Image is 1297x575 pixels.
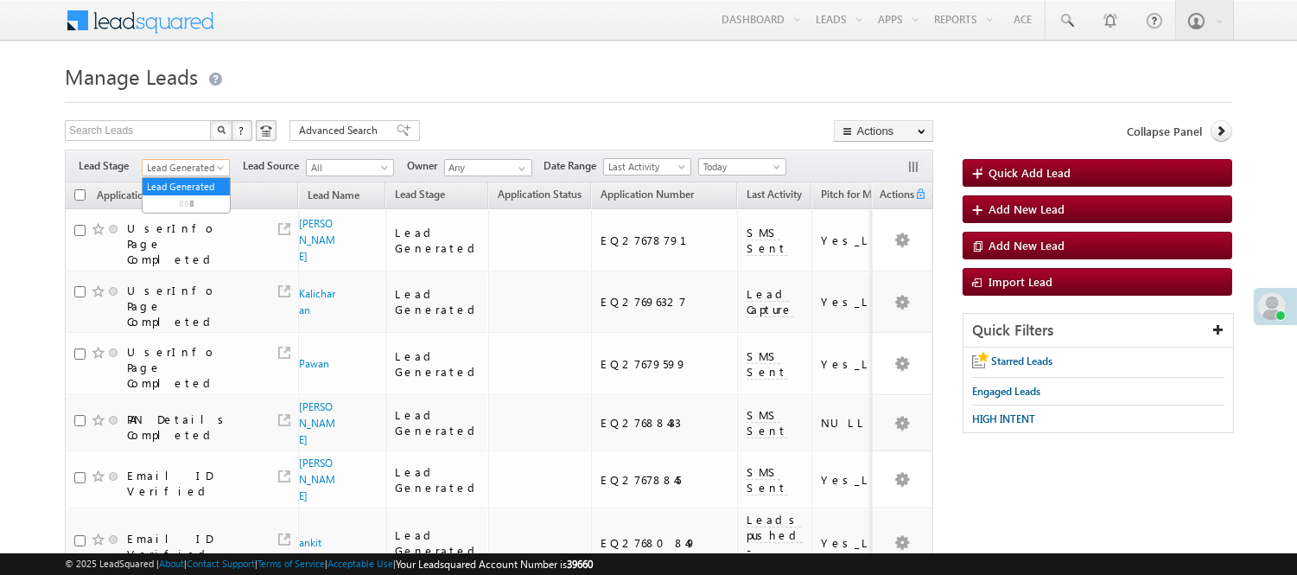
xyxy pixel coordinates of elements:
[299,536,321,549] a: ankit
[747,348,787,380] span: SMS Sent
[989,238,1065,252] span: Add New Lead
[544,158,603,174] span: Date Range
[97,188,204,201] span: Application Status New
[821,472,879,488] div: Yes_LP
[604,159,686,175] span: Last Activity
[567,558,593,571] span: 39660
[821,294,879,310] div: Yes_LP
[821,233,879,248] div: Yes_LP
[299,357,329,370] a: Pawan
[812,185,886,208] a: Pitch for MF
[238,123,246,137] span: ?
[65,556,593,572] span: © 2025 LeadSquared | | | | |
[396,558,593,571] span: Your Leadsquared Account Number is
[821,356,879,372] div: Yes_LP
[407,158,444,174] span: Owner
[601,356,729,372] div: EQ27679599
[299,400,335,446] a: [PERSON_NAME]
[127,283,257,329] div: UserInfo Page Completed
[127,344,257,391] div: UserInfo Page Completed
[127,412,257,443] div: PAN Details Completed
[498,188,582,201] span: Application Status
[601,472,729,488] div: EQ27678845
[747,225,787,256] span: SMS Sent
[699,159,781,175] span: Today
[395,464,481,495] div: Lead Generated
[963,314,1233,348] div: Quick Filters
[601,188,694,201] span: Application Number
[143,160,225,176] span: Lead Generated
[395,286,481,317] div: Lead Generated
[299,287,335,316] a: Kalicharan
[395,348,481,380] div: Lead Generated
[307,160,389,176] span: All
[821,188,877,201] span: Pitch for MF
[243,158,306,174] span: Lead Source
[257,558,325,569] a: Terms of Service
[127,468,257,499] div: Email ID Verified
[873,185,914,208] span: Actions
[603,158,691,176] a: Last Activity
[991,355,1052,367] span: Starred Leads
[489,185,590,208] a: Application Status
[821,415,879,431] div: NULL
[601,535,729,551] div: EQ27680849
[88,185,229,208] a: Application Status New (sorted descending)
[127,220,257,267] div: UserInfo Page Completed
[989,274,1052,289] span: Import Lead
[601,294,729,310] div: EQ27696327
[821,535,879,551] div: Yes_LP
[747,464,787,495] span: SMS Sent
[299,217,335,263] a: [PERSON_NAME]
[232,120,252,141] button: ?
[1127,124,1202,139] span: Collapse Panel
[395,527,481,559] div: Lead Generated
[159,558,184,569] a: About
[299,186,368,208] a: Lead Name
[74,189,86,201] input: Check all records
[143,179,230,195] a: Lead Generated
[747,407,787,438] span: SMS Sent
[142,159,230,176] a: Lead Generated
[79,158,142,174] span: Lead Stage
[698,158,786,176] a: Today
[306,159,394,176] a: All
[592,185,703,208] a: Application Number
[142,177,231,214] ul: Lead Generated
[989,201,1065,216] span: Add New Lead
[509,160,531,177] a: Show All Items
[395,188,445,201] span: Lead Stage
[395,225,481,256] div: Lead Generated
[127,531,257,562] div: Email ID Verified
[395,407,481,438] div: Lead Generated
[299,457,335,502] a: [PERSON_NAME]
[601,415,729,431] div: EQ27688433
[747,286,793,317] span: Lead Capture
[747,512,803,574] span: Leads pushed - RYNG
[444,159,532,176] input: Type to Search
[187,558,255,569] a: Contact Support
[834,120,933,142] button: Actions
[65,62,198,90] span: Manage Leads
[299,123,383,138] span: Advanced Search
[386,185,454,208] a: Lead Stage
[738,185,811,208] a: Last Activity
[327,558,393,569] a: Acceptable Use
[601,233,729,248] div: EQ27678791
[972,385,1040,398] span: Engaged Leads
[972,412,1035,425] span: HIGH INTENT
[989,165,1071,180] span: Quick Add Lead
[217,125,226,134] img: Search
